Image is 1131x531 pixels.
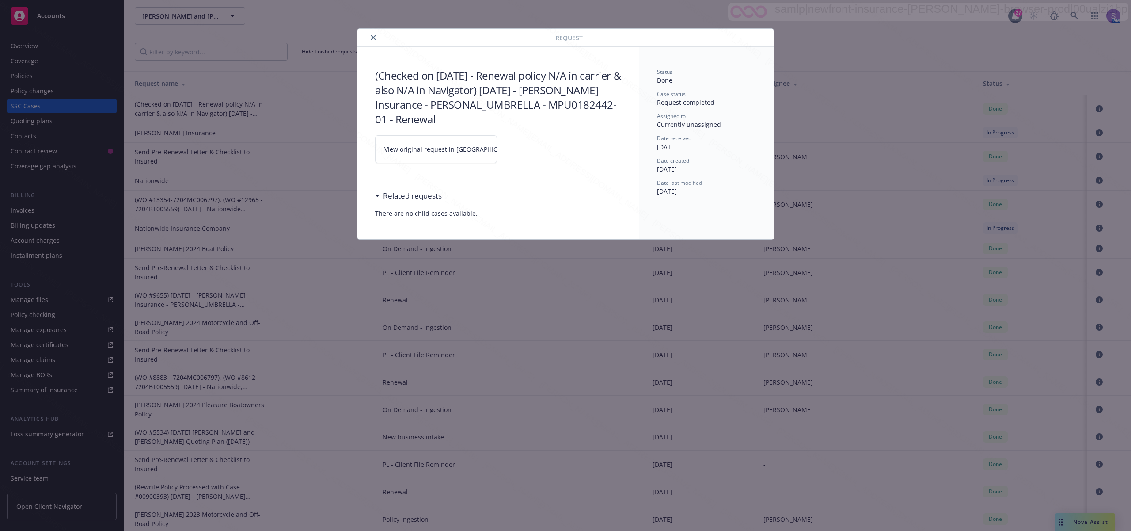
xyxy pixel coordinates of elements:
span: Date last modified [657,179,702,187]
span: Request [555,33,583,42]
span: Request completed [657,98,714,107]
span: Done [657,76,672,84]
span: [DATE] [657,187,677,195]
h3: (Checked on [DATE] - Renewal policy N/A in carrier & also N/A in Navigator) [DATE] - [PERSON_NAME... [375,68,622,126]
span: There are no child cases available. [375,209,622,218]
span: Date received [657,134,691,142]
span: Date created [657,157,689,164]
span: Currently unassigned [657,120,721,129]
a: View original request in [GEOGRAPHIC_DATA] [375,135,497,163]
span: Case status [657,90,686,98]
span: [DATE] [657,165,677,173]
span: Status [657,68,672,76]
span: [DATE] [657,143,677,151]
span: View original request in [GEOGRAPHIC_DATA] [384,145,518,154]
span: Assigned to [657,112,686,120]
h3: Related requests [383,190,442,202]
div: Related requests [375,190,442,202]
button: close [368,32,379,43]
